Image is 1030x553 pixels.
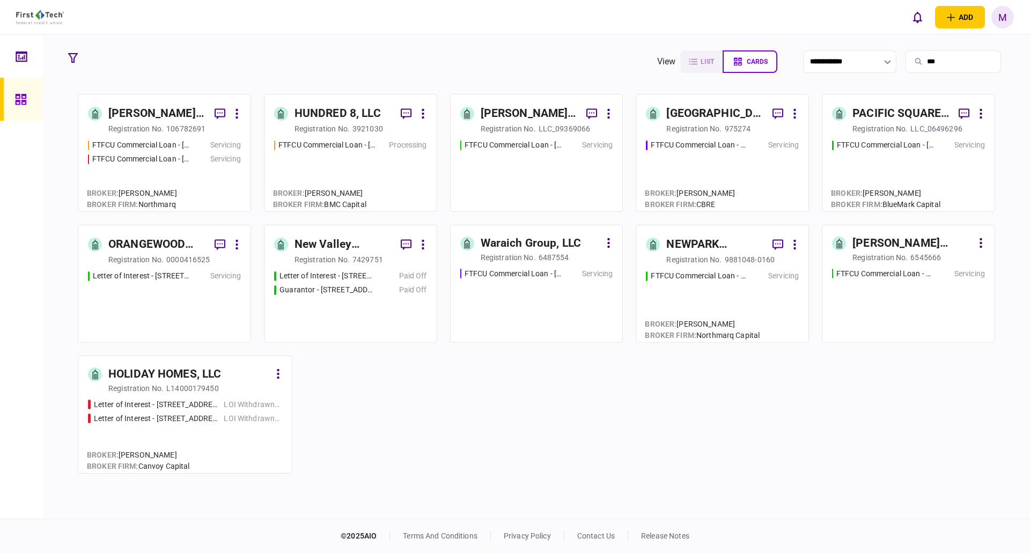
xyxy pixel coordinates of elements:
[651,139,747,151] div: FTFCU Commercial Loan - 7136 Highway 301 Horn Lake MS
[273,200,325,209] span: broker firm :
[352,123,383,134] div: 3921030
[831,188,940,199] div: [PERSON_NAME]
[352,254,383,265] div: 7429751
[645,331,696,340] span: broker firm :
[78,94,251,212] a: [PERSON_NAME][GEOGRAPHIC_DATA], LLCregistration no.106782691FTFCU Commercial Loan - 500 E Illinoi...
[295,254,350,265] div: registration no.
[87,189,119,197] span: Broker :
[264,94,437,212] a: HUNDRED 8, LLCregistration no.3921030FTFCU Commercial Loan - 3969 Morse Crossing ColumbusProcessi...
[399,270,427,282] div: Paid Off
[747,58,768,65] span: cards
[108,366,221,383] div: HOLIDAY HOMES, LLC
[224,413,282,424] div: LOI Withdrawn/Declined
[723,50,777,73] button: cards
[645,200,696,209] span: broker firm :
[108,254,164,265] div: registration no.
[224,399,282,410] div: LOI Withdrawn/Declined
[645,320,676,328] span: Broker :
[210,270,241,282] div: Servicing
[852,105,950,122] div: PACIFIC SQUARE, LLC
[504,532,551,540] a: privacy policy
[725,254,775,265] div: 9881048-0160
[636,225,809,343] a: NEWPARK PRESERVE LLCregistration no.9881048-0160FTFCU Commercial Loan - 1242 Center Park Drive Se...
[166,123,205,134] div: 106782691
[852,235,973,252] div: [PERSON_NAME] CAPITAL BW [US_STATE], LLC
[108,123,164,134] div: registration no.
[210,139,241,151] div: Servicing
[481,123,536,134] div: registration no.
[399,284,427,296] div: Paid Off
[450,94,623,212] a: [PERSON_NAME] START REAL ESTATE LLCregistration no.LLC_09369066FTFCU Commercial Loan - 800 Illino...
[166,254,210,265] div: 0000416525
[295,236,392,253] div: New Valley Holdings LLC
[768,139,799,151] div: Servicing
[341,530,390,542] div: © 2025 AIO
[906,6,929,28] button: open notifications list
[666,254,722,265] div: registration no.
[831,199,940,210] div: BlueMark Capital
[822,225,995,343] a: [PERSON_NAME] CAPITAL BW [US_STATE], LLCregistration no.6545666FTFCU Commercial Loan - 1805 John ...
[539,123,591,134] div: LLC_09369066
[295,105,381,122] div: HUNDRED 8, LLC
[657,55,676,68] div: view
[954,139,985,151] div: Servicing
[651,270,747,282] div: FTFCU Commercial Loan - 1242 Center Park Drive
[295,123,350,134] div: registration no.
[78,225,251,343] a: ORANGEWOOD BOISE, LLCregistration no.0000416525Letter of Interest - 2222 S Cole Rd Boise IDServicing
[87,462,138,470] span: broker firm :
[87,199,177,210] div: Northmarq
[725,123,751,134] div: 975274
[108,236,206,253] div: ORANGEWOOD BOISE, LLC
[166,383,219,394] div: L14000179450
[481,252,536,263] div: registration no.
[910,123,962,134] div: LLC_06496296
[680,50,723,73] button: list
[92,153,189,165] div: FTFCU Commercial Loan - 500 E Illinois St Newberg OR
[582,268,613,279] div: Servicing
[539,252,569,263] div: 6487554
[78,356,292,474] a: HOLIDAY HOMES, LLCregistration no.L14000179450Letter of Interest - 155 Plaza Blvd Madison ALLOI W...
[92,139,189,151] div: FTFCU Commercial Loan - 500 E Illinois St Newberg OR
[279,270,376,282] div: Letter of Interest - 440 Madison Ave Scranton PA
[278,139,376,151] div: FTFCU Commercial Loan - 3969 Morse Crossing Columbus
[666,236,764,253] div: NEWPARK PRESERVE LLC
[991,6,1014,28] button: M
[93,270,190,282] div: Letter of Interest - 2222 S Cole Rd Boise ID
[16,10,64,24] img: client company logo
[954,268,985,279] div: Servicing
[641,532,689,540] a: release notes
[87,449,189,461] div: [PERSON_NAME]
[273,199,366,210] div: BMC Capital
[389,139,426,151] div: Processing
[279,284,376,296] div: Guarantor - 440 Madison Ave, Scranton, PA
[666,105,764,122] div: [GEOGRAPHIC_DATA] Mobile Home Village, LLC
[645,319,760,330] div: [PERSON_NAME]
[831,189,863,197] span: Broker :
[403,532,477,540] a: terms and conditions
[852,252,908,263] div: registration no.
[645,199,735,210] div: CBRE
[701,58,714,65] span: list
[87,451,119,459] span: Broker :
[910,252,941,263] div: 6545666
[465,268,562,279] div: FTFCU Commercial Loan - 1740 New Butler Rd
[87,200,138,209] span: broker firm :
[264,225,437,343] a: New Valley Holdings LLCregistration no.7429751Letter of Interest - 440 Madison Ave Scranton PAPai...
[108,105,206,122] div: [PERSON_NAME][GEOGRAPHIC_DATA], LLC
[636,94,809,212] a: [GEOGRAPHIC_DATA] Mobile Home Village, LLCregistration no.975274FTFCU Commercial Loan - 7136 High...
[645,189,676,197] span: Broker :
[831,200,882,209] span: broker firm :
[481,105,578,122] div: [PERSON_NAME] START REAL ESTATE LLC
[836,268,934,279] div: FTFCU Commercial Loan - 1805 John A Papalas Lincoln Park MI
[935,6,985,28] button: open adding identity options
[273,188,366,199] div: [PERSON_NAME]
[465,139,562,151] div: FTFCU Commercial Loan - 800 Illinois Ave
[645,188,735,199] div: [PERSON_NAME]
[837,139,934,151] div: FTFCU Commercial Loan - 4300-4462 East New York St.
[822,94,995,212] a: PACIFIC SQUARE, LLCregistration no.LLC_06496296FTFCU Commercial Loan - 4300-4462 East New York St...
[645,330,760,341] div: Northmarq Capital
[577,532,615,540] a: contact us
[273,189,305,197] span: Broker :
[87,461,189,472] div: Canvoy Capital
